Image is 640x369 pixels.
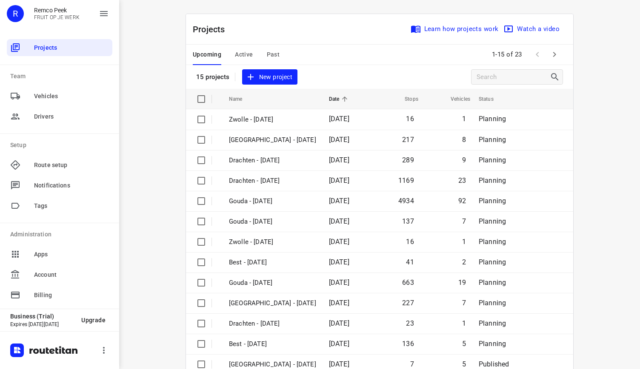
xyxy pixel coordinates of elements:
[462,360,466,368] span: 5
[546,46,563,63] span: Next Page
[329,136,349,144] span: [DATE]
[398,197,414,205] span: 4934
[7,287,112,304] div: Billing
[479,238,506,246] span: Planning
[462,136,466,144] span: 8
[329,360,349,368] span: [DATE]
[229,115,316,125] p: Zwolle - Friday
[406,115,414,123] span: 16
[7,266,112,283] div: Account
[479,258,506,266] span: Planning
[398,176,414,184] span: 1169
[458,197,466,205] span: 92
[402,156,414,164] span: 289
[329,94,351,104] span: Date
[462,238,466,246] span: 1
[329,319,349,327] span: [DATE]
[229,176,316,186] p: Drachten - Monday
[10,230,112,239] p: Administration
[479,360,509,368] span: Published
[229,217,316,227] p: Gouda - Friday
[10,321,74,327] p: Expires [DATE][DATE]
[329,299,349,307] span: [DATE]
[440,94,470,104] span: Vehicles
[34,250,109,259] span: Apps
[193,49,221,60] span: Upcoming
[242,69,297,85] button: New project
[229,319,316,329] p: Drachten - Thursday
[462,115,466,123] span: 1
[479,176,506,184] span: Planning
[7,108,112,125] div: Drivers
[7,197,112,214] div: Tags
[479,94,505,104] span: Status
[10,72,112,81] p: Team
[229,94,254,104] span: Name
[458,176,466,184] span: 23
[34,291,109,300] span: Billing
[329,340,349,348] span: [DATE]
[479,319,506,327] span: Planning
[462,299,466,307] span: 7
[550,72,563,82] div: Search
[267,49,280,60] span: Past
[10,313,74,320] p: Business (Trial)
[247,72,292,82] span: New project
[34,270,109,279] span: Account
[229,278,316,288] p: Gouda - Thursday
[329,238,349,246] span: [DATE]
[229,339,316,349] p: Best - Thursday
[329,258,349,266] span: [DATE]
[394,94,418,104] span: Stops
[479,197,506,205] span: Planning
[458,278,466,287] span: 19
[229,196,316,206] p: Gouda - Monday
[81,317,106,324] span: Upgrade
[402,217,414,225] span: 137
[34,161,109,170] span: Route setup
[479,156,506,164] span: Planning
[196,73,230,81] p: 15 projects
[402,278,414,287] span: 663
[479,217,506,225] span: Planning
[406,258,414,266] span: 41
[34,181,109,190] span: Notifications
[7,88,112,105] div: Vehicles
[479,340,506,348] span: Planning
[74,312,112,328] button: Upgrade
[462,217,466,225] span: 7
[402,340,414,348] span: 136
[462,319,466,327] span: 1
[7,5,24,22] div: R
[229,156,316,165] p: Drachten - Tuesday
[406,238,414,246] span: 16
[529,46,546,63] span: Previous Page
[34,7,80,14] p: Remco Peek
[462,156,466,164] span: 9
[402,299,414,307] span: 227
[479,136,506,144] span: Planning
[479,299,506,307] span: Planning
[34,14,80,20] p: FRUIT OP JE WERK
[402,136,414,144] span: 217
[34,92,109,101] span: Vehicles
[7,177,112,194] div: Notifications
[193,23,232,36] p: Projects
[479,278,506,287] span: Planning
[34,112,109,121] span: Drivers
[229,237,316,247] p: Zwolle - Friday
[479,115,506,123] span: Planning
[477,71,550,84] input: Search projects
[329,278,349,287] span: [DATE]
[235,49,253,60] span: Active
[10,141,112,150] p: Setup
[229,135,316,145] p: Zwolle - Thursday
[34,202,109,210] span: Tags
[329,176,349,184] span: [DATE]
[410,360,414,368] span: 7
[329,115,349,123] span: [DATE]
[229,298,316,308] p: Zwolle - Thursday
[329,156,349,164] span: [DATE]
[7,156,112,173] div: Route setup
[7,246,112,263] div: Apps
